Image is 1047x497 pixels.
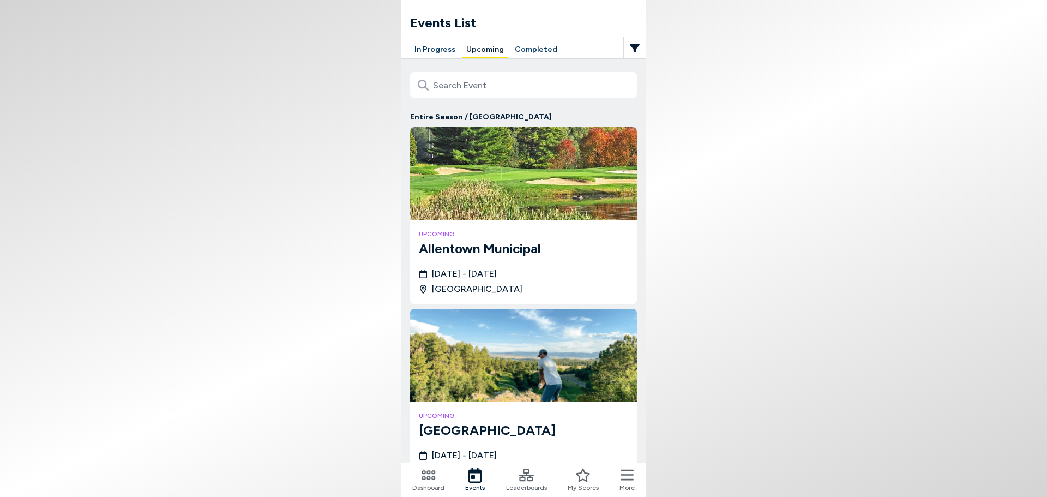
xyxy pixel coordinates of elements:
[419,421,628,440] h3: [GEOGRAPHIC_DATA]
[410,127,637,304] a: Allentown MunicipalupcomingAllentown Municipal[DATE] - [DATE][GEOGRAPHIC_DATA]
[419,239,628,259] h3: Allentown Municipal
[410,309,637,402] img: Rock Manor
[410,309,637,486] a: Rock Manorupcoming[GEOGRAPHIC_DATA][DATE] - [DATE]Rock Manor GC
[410,13,646,33] h1: Events List
[410,72,637,98] input: Search Event
[619,483,635,493] span: More
[432,267,497,280] span: [DATE] - [DATE]
[465,483,485,493] span: Events
[510,41,562,58] button: Completed
[432,449,497,462] span: [DATE] - [DATE]
[568,468,599,493] a: My Scores
[410,127,637,220] img: Allentown Municipal
[412,483,444,493] span: Dashboard
[462,41,508,58] button: Upcoming
[506,483,547,493] span: Leaderboards
[568,483,599,493] span: My Scores
[419,411,628,421] h4: upcoming
[410,41,460,58] button: In Progress
[401,41,646,58] div: Manage your account
[419,229,628,239] h4: upcoming
[410,111,637,123] p: Entire Season / [GEOGRAPHIC_DATA]
[619,468,635,493] button: More
[506,468,547,493] a: Leaderboards
[412,468,444,493] a: Dashboard
[465,468,485,493] a: Events
[432,283,522,296] span: [GEOGRAPHIC_DATA]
